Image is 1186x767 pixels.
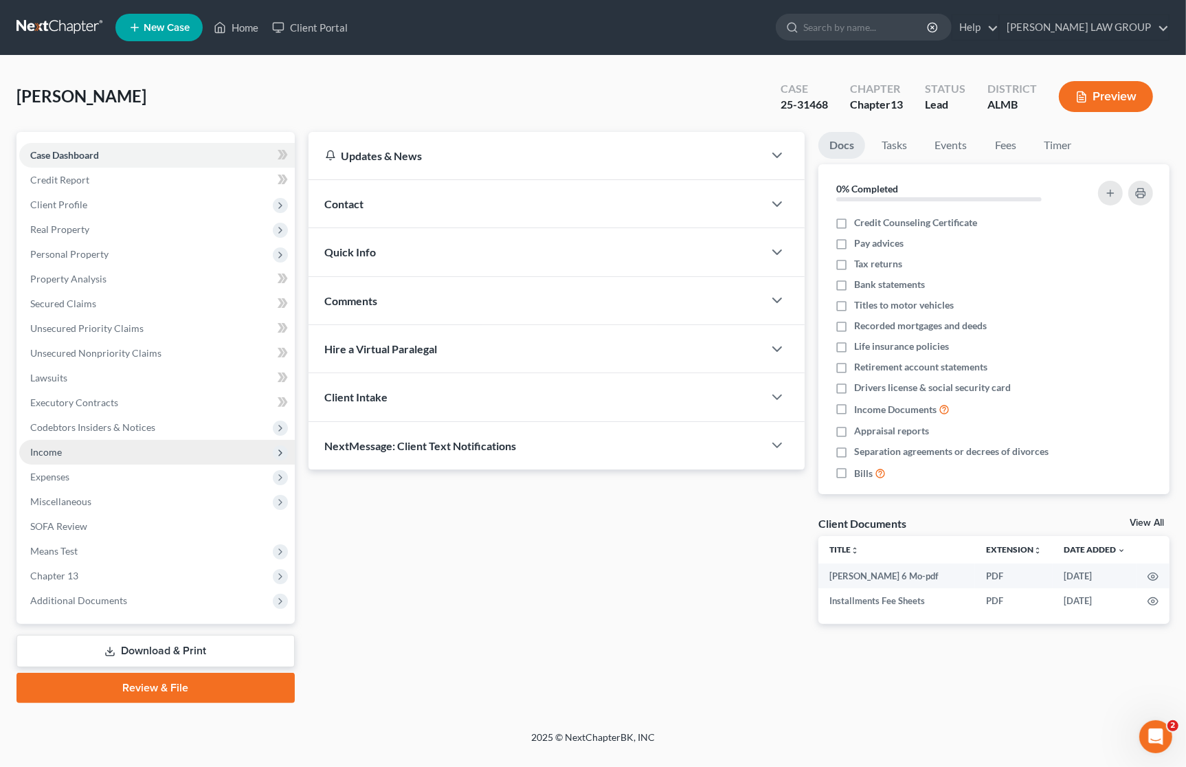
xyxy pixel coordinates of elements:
[925,81,965,97] div: Status
[1033,546,1042,555] i: unfold_more
[19,366,295,390] a: Lawsuits
[818,132,865,159] a: Docs
[30,149,99,161] span: Case Dashboard
[854,360,987,374] span: Retirement account statements
[854,340,949,353] span: Life insurance policies
[1053,588,1137,613] td: [DATE]
[1130,518,1164,528] a: View All
[818,516,906,531] div: Client Documents
[325,245,377,258] span: Quick Info
[891,98,903,111] span: 13
[975,588,1053,613] td: PDF
[854,424,929,438] span: Appraisal reports
[19,514,295,539] a: SOFA Review
[19,390,295,415] a: Executory Contracts
[850,97,903,113] div: Chapter
[1033,132,1082,159] a: Timer
[201,731,985,755] div: 2025 © NextChapterBK, INC
[265,15,355,40] a: Client Portal
[325,342,438,355] span: Hire a Virtual Paralegal
[781,81,828,97] div: Case
[325,197,364,210] span: Contact
[325,390,388,403] span: Client Intake
[781,97,828,113] div: 25-31468
[987,81,1037,97] div: District
[19,316,295,341] a: Unsecured Priority Claims
[30,223,89,235] span: Real Property
[1139,720,1172,753] iframe: Intercom live chat
[16,673,295,703] a: Review & File
[16,635,295,667] a: Download & Print
[1059,81,1153,112] button: Preview
[1053,564,1137,588] td: [DATE]
[854,216,977,230] span: Credit Counseling Certificate
[854,278,925,291] span: Bank statements
[30,397,118,408] span: Executory Contracts
[30,471,69,482] span: Expenses
[854,257,902,271] span: Tax returns
[30,496,91,507] span: Miscellaneous
[30,347,161,359] span: Unsecured Nonpriority Claims
[952,15,998,40] a: Help
[325,148,748,163] div: Updates & News
[30,570,78,581] span: Chapter 13
[30,520,87,532] span: SOFA Review
[1117,546,1126,555] i: expand_more
[30,248,109,260] span: Personal Property
[829,544,859,555] a: Titleunfold_more
[854,403,937,416] span: Income Documents
[30,594,127,606] span: Additional Documents
[207,15,265,40] a: Home
[986,544,1042,555] a: Extensionunfold_more
[854,236,904,250] span: Pay advices
[1000,15,1169,40] a: [PERSON_NAME] LAW GROUP
[30,199,87,210] span: Client Profile
[325,439,517,452] span: NextMessage: Client Text Notifications
[851,546,859,555] i: unfold_more
[854,298,954,312] span: Titles to motor vehicles
[19,143,295,168] a: Case Dashboard
[30,273,107,285] span: Property Analysis
[818,588,975,613] td: Installments Fee Sheets
[925,97,965,113] div: Lead
[30,446,62,458] span: Income
[30,372,67,383] span: Lawsuits
[854,381,1011,394] span: Drivers license & social security card
[1167,720,1178,731] span: 2
[30,421,155,433] span: Codebtors Insiders & Notices
[987,97,1037,113] div: ALMB
[16,86,146,106] span: [PERSON_NAME]
[803,14,929,40] input: Search by name...
[30,545,78,557] span: Means Test
[818,564,975,588] td: [PERSON_NAME] 6 Mo-pdf
[850,81,903,97] div: Chapter
[19,291,295,316] a: Secured Claims
[144,23,190,33] span: New Case
[854,319,987,333] span: Recorded mortgages and deeds
[19,267,295,291] a: Property Analysis
[924,132,978,159] a: Events
[871,132,918,159] a: Tasks
[19,168,295,192] a: Credit Report
[983,132,1027,159] a: Fees
[854,445,1049,458] span: Separation agreements or decrees of divorces
[854,467,873,480] span: Bills
[30,298,96,309] span: Secured Claims
[836,183,898,194] strong: 0% Completed
[30,174,89,186] span: Credit Report
[1064,544,1126,555] a: Date Added expand_more
[975,564,1053,588] td: PDF
[30,322,144,334] span: Unsecured Priority Claims
[19,341,295,366] a: Unsecured Nonpriority Claims
[325,294,378,307] span: Comments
